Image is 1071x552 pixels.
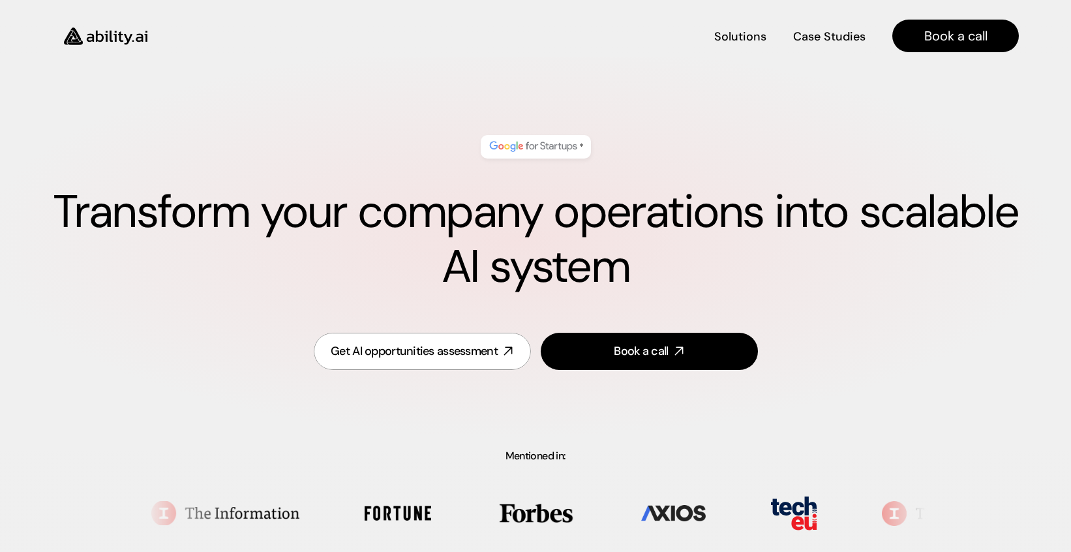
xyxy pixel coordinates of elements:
a: Solutions [714,25,766,48]
h4: Solutions [714,29,766,45]
a: Book a call [541,333,758,370]
h4: Book a call [924,27,988,45]
a: Get AI opportunities assessment [314,333,531,370]
h1: Transform your company operations into scalable AI system [52,185,1019,294]
h4: Case Studies [793,29,866,45]
p: Mentioned in: [31,451,1040,461]
div: Book a call [614,343,668,360]
a: Case Studies [792,25,866,48]
a: Book a call [892,20,1019,52]
nav: Main navigation [166,20,1019,52]
div: Get AI opportunities assessment [331,343,498,360]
